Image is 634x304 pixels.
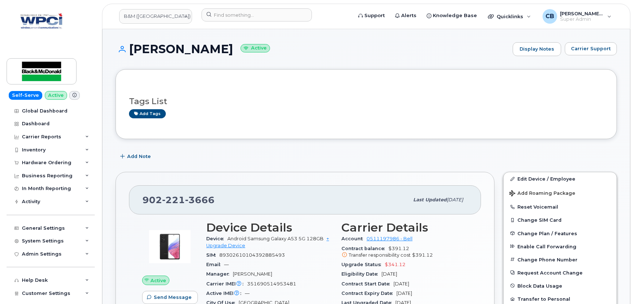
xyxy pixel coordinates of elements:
span: Contract Start Date [341,281,394,287]
button: Change Plan / Features [504,227,617,240]
button: Block Data Usage [504,279,617,292]
span: [DATE] [381,271,397,277]
span: $391.12 [341,246,468,259]
span: Device [206,236,227,241]
span: Carrier IMEI [206,281,247,287]
span: 3666 [185,194,215,205]
span: Active IMEI [206,291,245,296]
h3: Device Details [206,221,333,234]
span: Transfer responsibility cost [349,252,411,258]
span: 902 [142,194,215,205]
a: + Upgrade Device [206,236,329,248]
span: 221 [162,194,185,205]
button: Change Phone Number [504,253,617,266]
a: Add tags [129,109,166,118]
span: Android Samsung Galaxy A53 5G 128GB [227,236,324,241]
small: Active [240,44,270,52]
span: Add Roaming Package [509,190,575,197]
button: Add Note [116,150,157,163]
button: Change SIM Card [504,213,617,226]
button: Add Roaming Package [504,185,617,200]
button: Request Account Change [504,266,617,279]
a: Display Notes [513,42,561,56]
h3: Tags List [129,97,603,106]
span: Account [341,236,367,241]
span: [DATE] [396,291,412,296]
span: Contract balance [341,246,388,251]
span: Carrier Support [571,45,611,52]
span: Eligibility Date [341,271,381,277]
span: Contract Expiry Date [341,291,396,296]
span: — [245,291,250,296]
span: $341.12 [385,262,406,267]
span: [DATE] [394,281,409,287]
span: 89302610104392885493 [219,252,285,258]
span: Change Plan / Features [517,230,577,236]
span: SIM [206,252,219,258]
span: [PERSON_NAME] [233,271,272,277]
a: 0511197986 - Bell [367,236,412,241]
span: Last updated [413,197,447,202]
button: Reset Voicemail [504,200,617,213]
span: Manager [206,271,233,277]
span: [DATE] [447,197,463,202]
span: — [224,262,229,267]
span: Add Note [127,153,151,160]
h3: Carrier Details [341,221,468,234]
span: Email [206,262,224,267]
img: image20231002-3703462-kjv75p.jpeg [148,225,192,268]
button: Carrier Support [565,42,617,55]
button: Enable Call Forwarding [504,240,617,253]
span: $391.12 [412,252,433,258]
button: Send Message [142,291,198,304]
span: 351690514953481 [247,281,296,287]
h1: [PERSON_NAME] [116,43,509,55]
span: Send Message [154,294,192,301]
span: Upgrade Status [341,262,385,267]
a: Edit Device / Employee [504,172,617,185]
span: Active [150,277,166,284]
span: Enable Call Forwarding [517,244,576,249]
